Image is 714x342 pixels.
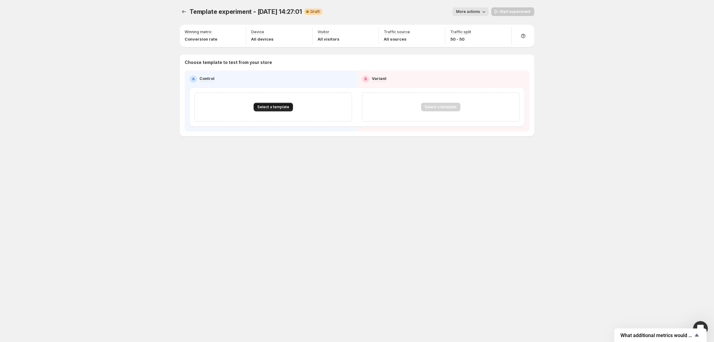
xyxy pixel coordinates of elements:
[257,105,289,109] span: Select a template
[251,36,274,42] p: All devices
[18,3,27,13] img: Profile image for Antony
[10,201,14,206] button: Emoji picker
[372,75,387,82] p: Variant
[450,36,471,42] p: 50 - 50
[185,59,529,66] p: Choose template to test from your store
[620,332,700,339] button: Show survey - What additional metrics would you like to include in the report?
[364,77,367,82] h2: B
[192,77,195,82] h2: A
[190,8,302,15] span: Template experiment - [DATE] 14:27:01
[456,9,480,14] span: More actions
[19,201,24,206] button: Gif picker
[108,2,119,14] div: Close
[620,332,693,338] span: What additional metrics would you like to include in the report?
[311,9,320,14] span: Draft
[35,8,59,14] p: Back [DATE]
[5,189,118,199] textarea: Message…
[251,30,264,34] p: Device
[96,2,108,14] button: Home
[254,103,293,111] button: Select a template
[185,30,212,34] p: Winning metric
[39,201,44,206] button: Start recording
[318,30,329,34] p: Visitor
[452,7,489,16] button: More actions
[106,199,115,209] button: Send a message…
[384,30,410,34] p: Traffic source
[19,50,112,67] div: Handy tips: Sharing your issue screenshots and page links helps us troubleshoot your issue faster
[199,75,215,82] p: Control
[384,36,410,42] p: All sources
[318,36,339,42] p: All visitors
[180,7,188,16] button: Experiments
[4,2,16,14] button: go back
[185,36,217,42] p: Conversion rate
[30,3,91,8] h1: GemX: CRO & A/B Testing
[450,30,471,34] p: Traffic split
[29,201,34,206] button: Upload attachment
[693,321,708,336] iframe: Intercom live chat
